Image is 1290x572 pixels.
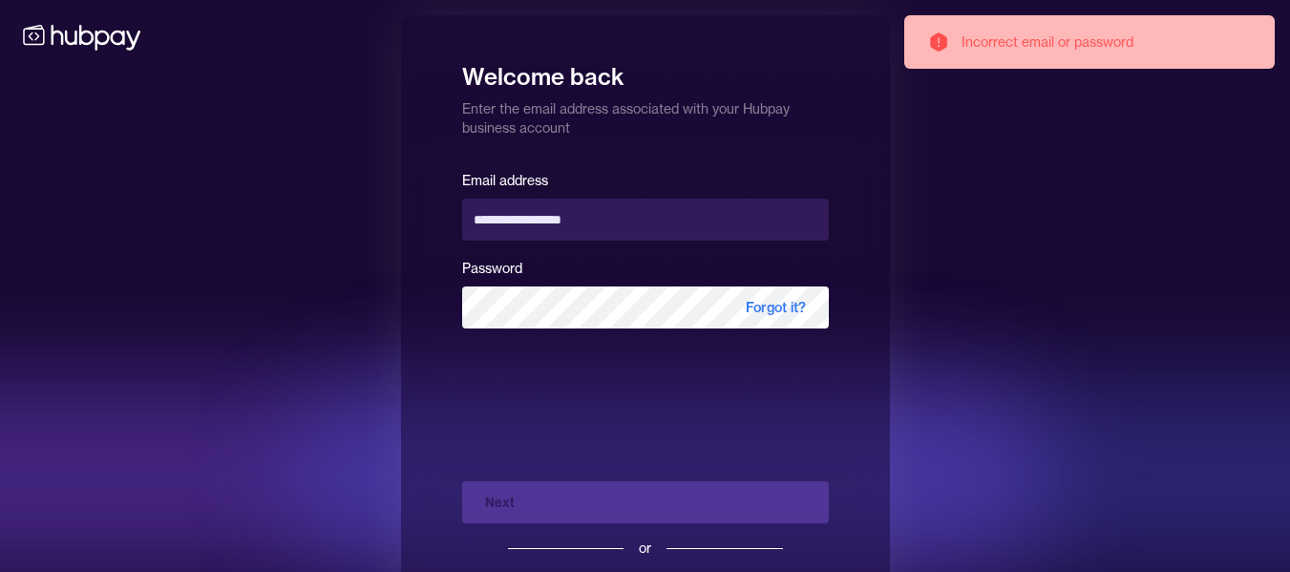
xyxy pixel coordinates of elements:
[462,50,829,92] h1: Welcome back
[962,32,1133,52] div: Incorrect email or password
[462,172,548,189] label: Email address
[462,260,522,277] label: Password
[723,286,829,328] span: Forgot it?
[462,92,829,138] p: Enter the email address associated with your Hubpay business account
[639,539,651,558] div: or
